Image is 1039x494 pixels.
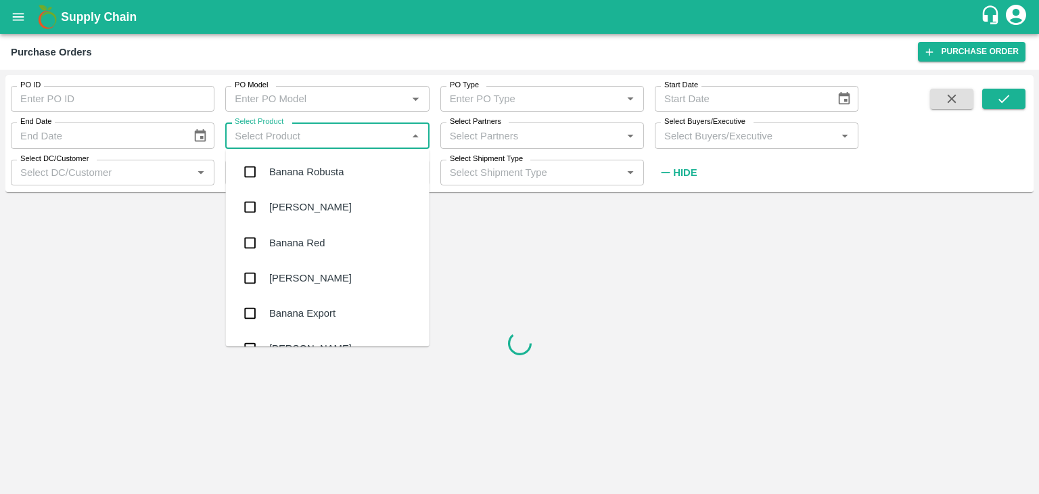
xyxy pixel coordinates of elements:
[407,127,424,145] button: Close
[61,7,980,26] a: Supply Chain
[20,116,51,127] label: End Date
[34,3,61,30] img: logo
[831,86,857,112] button: Choose date
[673,167,697,178] strong: Hide
[235,80,269,91] label: PO Model
[980,5,1004,29] div: customer-support
[3,1,34,32] button: open drawer
[229,127,402,144] input: Select Product
[235,116,283,127] label: Select Product
[15,164,188,181] input: Select DC/Customer
[664,116,745,127] label: Select Buyers/Executive
[269,235,325,250] div: Banana Red
[450,116,501,127] label: Select Partners
[187,123,213,149] button: Choose date
[269,341,352,356] div: [PERSON_NAME]
[407,90,424,108] button: Open
[450,154,523,164] label: Select Shipment Type
[664,80,698,91] label: Start Date
[450,80,479,91] label: PO Type
[11,43,92,61] div: Purchase Orders
[61,10,137,24] b: Supply Chain
[836,127,854,145] button: Open
[622,90,639,108] button: Open
[20,80,41,91] label: PO ID
[918,42,1025,62] a: Purchase Order
[192,164,210,181] button: Open
[11,86,214,112] input: Enter PO ID
[622,164,639,181] button: Open
[655,86,826,112] input: Start Date
[655,161,701,184] button: Hide
[269,306,336,321] div: Banana Export
[269,200,352,215] div: [PERSON_NAME]
[1004,3,1028,31] div: account of current user
[20,154,89,164] label: Select DC/Customer
[229,90,402,108] input: Enter PO Model
[444,127,618,144] input: Select Partners
[444,164,600,181] input: Select Shipment Type
[269,164,344,179] div: Banana Robusta
[444,90,618,108] input: Enter PO Type
[269,271,352,286] div: [PERSON_NAME]
[659,127,832,144] input: Select Buyers/Executive
[11,122,182,148] input: End Date
[622,127,639,145] button: Open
